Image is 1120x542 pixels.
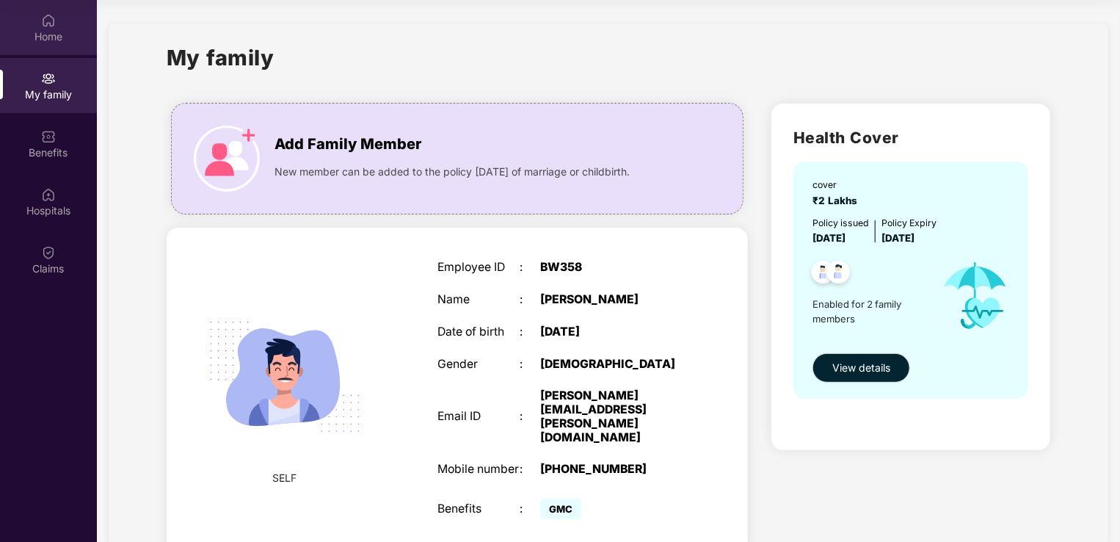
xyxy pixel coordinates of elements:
span: Add Family Member [274,133,421,156]
div: : [520,502,540,516]
span: New member can be added to the policy [DATE] of marriage or childbirth. [274,164,630,180]
div: [PHONE_NUMBER] [540,463,684,477]
div: Mobile number [437,463,520,477]
img: svg+xml;base64,PHN2ZyB3aWR0aD0iMjAiIGhlaWdodD0iMjAiIHZpZXdCb3g9IjAgMCAyMCAyMCIgZmlsbD0ibm9uZSIgeG... [41,71,56,86]
img: svg+xml;base64,PHN2ZyBpZD0iSG9tZSIgeG1sbnM9Imh0dHA6Ly93d3cudzMub3JnLzIwMDAvc3ZnIiB3aWR0aD0iMjAiIG... [41,13,56,28]
div: Policy Expiry [881,216,937,230]
div: Policy issued [812,216,869,230]
div: Benefits [437,502,520,516]
div: cover [812,178,863,192]
img: icon [929,246,1022,346]
div: Employee ID [437,261,520,275]
div: : [520,293,540,307]
div: BW358 [540,261,684,275]
img: svg+xml;base64,PHN2ZyB4bWxucz0iaHR0cDovL3d3dy53My5vcmcvMjAwMC9zdmciIHdpZHRoPSI0OC45NDMiIGhlaWdodD... [821,256,857,292]
span: Enabled for 2 family members [812,297,929,327]
img: svg+xml;base64,PHN2ZyB4bWxucz0iaHR0cDovL3d3dy53My5vcmcvMjAwMC9zdmciIHdpZHRoPSIyMjQiIGhlaWdodD0iMT... [192,283,377,469]
div: [DATE] [540,325,684,339]
span: SELF [272,470,297,486]
div: Date of birth [437,325,520,339]
img: icon [194,126,260,192]
div: : [520,410,540,424]
img: svg+xml;base64,PHN2ZyB4bWxucz0iaHR0cDovL3d3dy53My5vcmcvMjAwMC9zdmciIHdpZHRoPSI0OC45NDMiIGhlaWdodD... [805,256,841,292]
span: View details [832,360,890,376]
img: svg+xml;base64,PHN2ZyBpZD0iQmVuZWZpdHMiIHhtbG5zPSJodHRwOi8vd3d3LnczLm9yZy8yMDAwL3N2ZyIgd2lkdGg9Ij... [41,129,56,144]
span: GMC [540,499,581,519]
div: : [520,463,540,477]
div: Name [437,293,520,307]
h2: Health Cover [793,126,1028,150]
div: Gender [437,358,520,372]
div: : [520,325,540,339]
div: [PERSON_NAME] [540,293,684,307]
button: View details [812,353,910,383]
span: [DATE] [812,232,846,244]
h1: My family [167,41,274,74]
span: ₹2 Lakhs [812,195,863,206]
div: : [520,261,540,275]
div: [PERSON_NAME][EMAIL_ADDRESS][PERSON_NAME][DOMAIN_NAME] [540,389,684,444]
img: svg+xml;base64,PHN2ZyBpZD0iQ2xhaW0iIHhtbG5zPSJodHRwOi8vd3d3LnczLm9yZy8yMDAwL3N2ZyIgd2lkdGg9IjIwIi... [41,245,56,260]
div: [DEMOGRAPHIC_DATA] [540,358,684,372]
span: [DATE] [881,232,914,244]
div: : [520,358,540,372]
img: svg+xml;base64,PHN2ZyBpZD0iSG9zcGl0YWxzIiB4bWxucz0iaHR0cDovL3d3dy53My5vcmcvMjAwMC9zdmciIHdpZHRoPS... [41,187,56,202]
div: Email ID [437,410,520,424]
